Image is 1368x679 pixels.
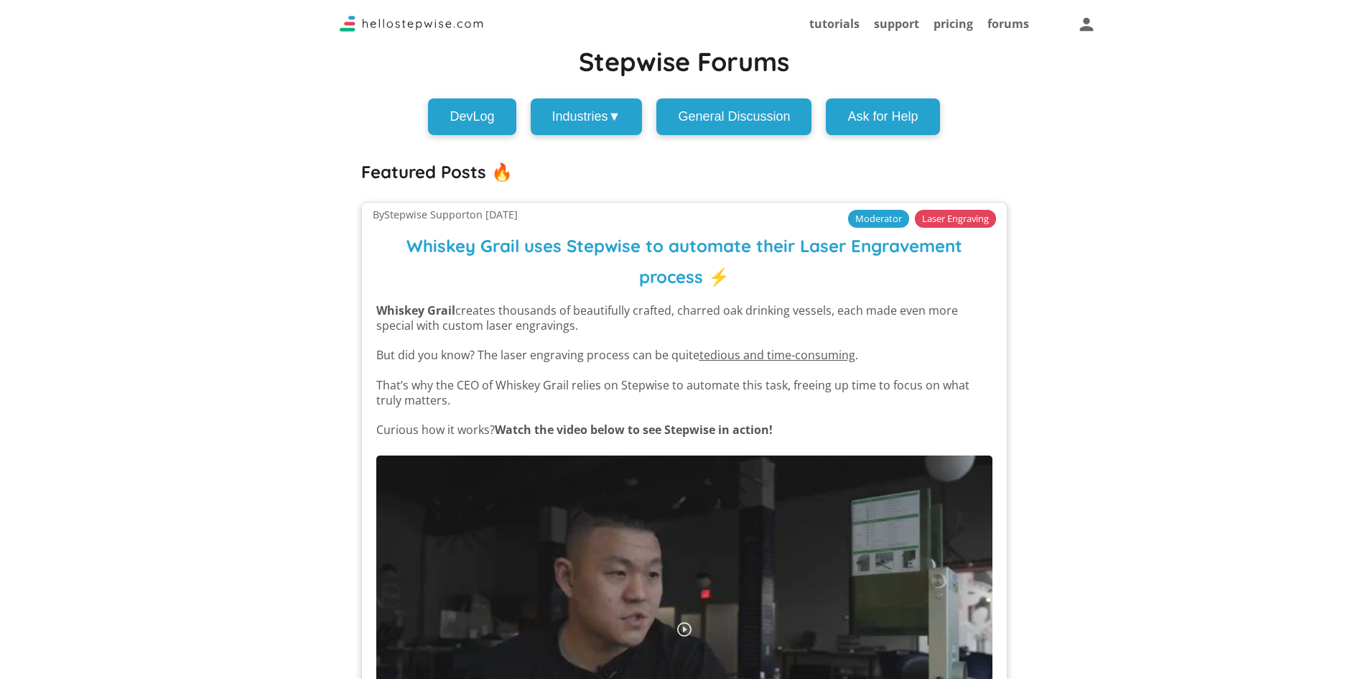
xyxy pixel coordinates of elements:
button: General Discussion [656,98,811,135]
small: Moderator [848,210,909,228]
p: That’s why the CEO of Whiskey Grail relies on Stepwise to automate this task, freeing up time to ... [376,378,992,408]
p: creates thousands of beautifully crafted, charred oak drinking vessels, each made even more speci... [376,303,992,333]
a: support [874,16,919,32]
button: Ask for Help [826,98,939,135]
p: Curious how it works? [376,422,992,438]
u: tedious and time-consuming [699,347,855,363]
h2: Featured Posts 🔥 [361,157,1008,188]
button: DevLog [428,98,516,135]
a: forums [987,16,1029,32]
small: By Stepwise Support on [DATE] [373,208,518,221]
p: But did you know? The laser engraving process can be quite . [376,348,992,363]
a: Stepwise [340,19,483,35]
a: pricing [934,16,973,32]
img: Logo [340,16,483,32]
h3: Whiskey Grail uses Stepwise to automate their Laser Engravement process ⚡ [376,220,992,292]
a: tutorials [809,16,860,32]
strong: Watch the video below to see Stepwise in action! [495,422,773,438]
h1: Stepwise Forums [361,46,1008,77]
button: Industries▼ [531,98,643,135]
small: Laser Engraving [915,210,996,228]
strong: Whiskey Grail [376,302,455,318]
